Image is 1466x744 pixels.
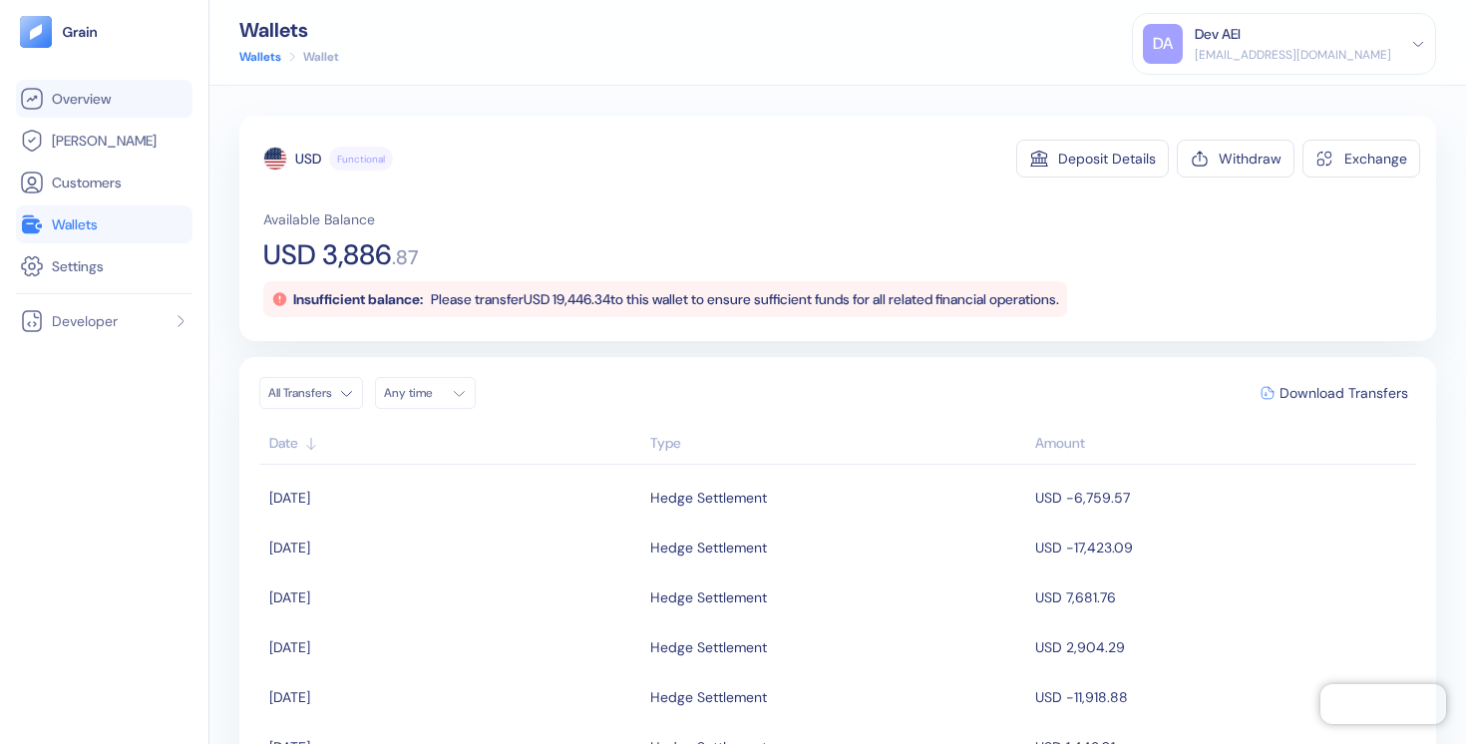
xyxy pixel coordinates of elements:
span: Developer [52,311,118,331]
div: Hedge Settlement [650,531,767,564]
span: Available Balance [263,209,375,229]
a: Wallets [239,48,281,66]
td: USD -6,759.57 [1030,473,1416,523]
div: [EMAIL_ADDRESS][DOMAIN_NAME] [1195,46,1391,64]
td: USD -11,918.88 [1030,672,1416,722]
td: [DATE] [259,622,645,672]
div: Hedge Settlement [650,680,767,714]
div: Hedge Settlement [650,580,767,614]
button: Deposit Details [1016,140,1169,178]
div: Wallets [239,20,339,40]
span: Functional [337,152,385,167]
span: Wallets [52,214,98,234]
span: Please transfer USD 19,446.34 to this wallet to ensure sufficient funds for all related financial... [431,290,1059,308]
span: Overview [52,89,111,109]
div: Dev AEI [1195,24,1241,45]
div: Hedge Settlement [650,630,767,664]
button: Withdraw [1177,140,1294,178]
div: Withdraw [1219,152,1282,166]
span: Customers [52,173,122,192]
span: . 87 [392,247,419,267]
button: Any time [375,377,476,409]
td: [DATE] [259,572,645,622]
a: Wallets [20,212,188,236]
img: logo-tablet-V2.svg [20,16,52,48]
span: USD 3,886 [263,241,392,269]
td: USD 2,904.29 [1030,622,1416,672]
td: USD -17,423.09 [1030,523,1416,572]
div: Exchange [1344,152,1407,166]
td: [DATE] [259,473,645,523]
div: Hedge Settlement [650,481,767,515]
a: [PERSON_NAME] [20,129,188,153]
div: Any time [384,385,444,401]
a: Overview [20,87,188,111]
button: Exchange [1302,140,1420,178]
img: logo [62,25,99,39]
iframe: Chatra live chat [1320,684,1446,724]
div: DA [1143,24,1183,64]
span: Download Transfers [1280,386,1408,400]
a: Customers [20,171,188,194]
button: Download Transfers [1253,378,1416,408]
span: Settings [52,256,104,276]
div: Sort ascending [269,433,640,454]
td: [DATE] [259,523,645,572]
div: Sort descending [1035,433,1406,454]
span: [PERSON_NAME] [52,131,157,151]
td: [DATE] [259,672,645,722]
div: Deposit Details [1058,152,1156,166]
td: USD 7,681.76 [1030,572,1416,622]
a: Settings [20,254,188,278]
div: Sort ascending [650,433,1026,454]
div: USD [295,149,321,169]
span: Insufficient balance: [293,290,423,308]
